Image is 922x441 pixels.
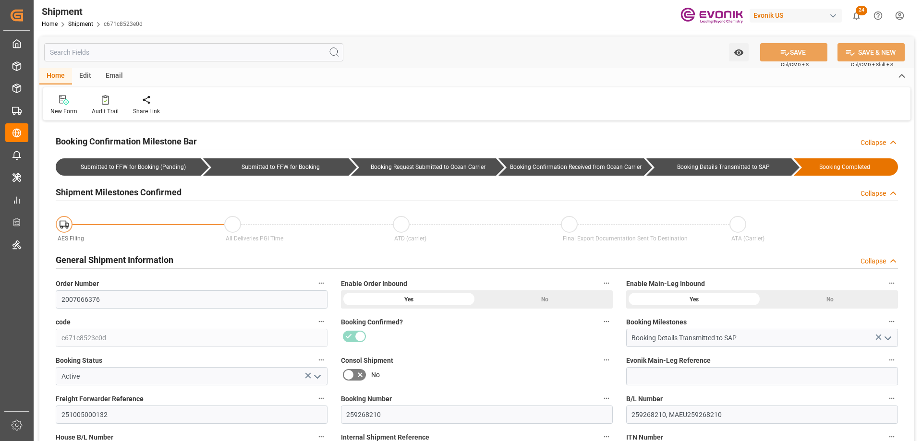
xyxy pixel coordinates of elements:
[886,315,898,328] button: Booking Milestones
[626,317,687,327] span: Booking Milestones
[203,158,348,176] div: Submitted to FFW for Booking
[315,354,328,366] button: Booking Status
[750,9,842,23] div: Evonik US
[851,61,893,68] span: Ctrl/CMD + Shift + S
[646,158,791,176] div: Booking Details Transmitted to SAP
[861,256,886,266] div: Collapse
[861,138,886,148] div: Collapse
[600,354,613,366] button: Consol Shipment
[781,61,809,68] span: Ctrl/CMD + S
[50,107,77,116] div: New Form
[56,279,99,289] span: Order Number
[341,356,393,366] span: Consol Shipment
[626,356,711,366] span: Evonik Main-Leg Reference
[803,158,886,176] div: Booking Completed
[341,317,403,327] span: Booking Confirmed?
[846,5,867,26] button: show 24 new notifications
[341,394,392,404] span: Booking Number
[861,189,886,199] div: Collapse
[72,68,98,84] div: Edit
[762,290,898,309] div: No
[309,369,324,384] button: open menu
[315,315,328,328] button: code
[886,392,898,405] button: B/L Number
[750,6,846,24] button: Evonik US
[656,158,791,176] div: Booking Details Transmitted to SAP
[837,43,905,61] button: SAVE & NEW
[341,290,477,309] div: Yes
[371,370,380,380] span: No
[498,158,643,176] div: Booking Confirmation Received from Ocean Carrier
[794,158,898,176] div: Booking Completed
[56,394,144,404] span: Freight Forwarder Reference
[315,277,328,289] button: Order Number
[680,7,743,24] img: Evonik-brand-mark-Deep-Purple-RGB.jpeg_1700498283.jpeg
[44,43,343,61] input: Search Fields
[341,279,407,289] span: Enable Order Inbound
[508,158,643,176] div: Booking Confirmation Received from Ocean Carrier
[68,21,93,27] a: Shipment
[886,277,898,289] button: Enable Main-Leg Inbound
[729,43,749,61] button: open menu
[56,356,102,366] span: Booking Status
[856,6,867,15] span: 24
[213,158,348,176] div: Submitted to FFW for Booking
[394,235,426,242] span: ATD (carrier)
[42,4,143,19] div: Shipment
[58,235,84,242] span: AES Filing
[39,68,72,84] div: Home
[600,315,613,328] button: Booking Confirmed?
[867,5,889,26] button: Help Center
[886,354,898,366] button: Evonik Main-Leg Reference
[226,235,283,242] span: All Deliveries PGI Time
[760,43,827,61] button: SAVE
[361,158,496,176] div: Booking Request Submitted to Ocean Carrier
[563,235,688,242] span: Final Export Documentation Sent To Destination
[133,107,160,116] div: Share Link
[98,68,130,84] div: Email
[56,253,173,266] h2: General Shipment Information
[56,135,197,148] h2: Booking Confirmation Milestone Bar
[880,331,894,346] button: open menu
[56,186,182,199] h2: Shipment Milestones Confirmed
[600,392,613,405] button: Booking Number
[600,277,613,289] button: Enable Order Inbound
[477,290,613,309] div: No
[626,394,663,404] span: B/L Number
[626,279,705,289] span: Enable Main-Leg Inbound
[315,392,328,405] button: Freight Forwarder Reference
[56,317,71,327] span: code
[92,107,119,116] div: Audit Trail
[65,158,201,176] div: Submitted to FFW for Booking (Pending)
[626,290,762,309] div: Yes
[42,21,58,27] a: Home
[351,158,496,176] div: Booking Request Submitted to Ocean Carrier
[731,235,764,242] span: ATA (Carrier)
[56,158,201,176] div: Submitted to FFW for Booking (Pending)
